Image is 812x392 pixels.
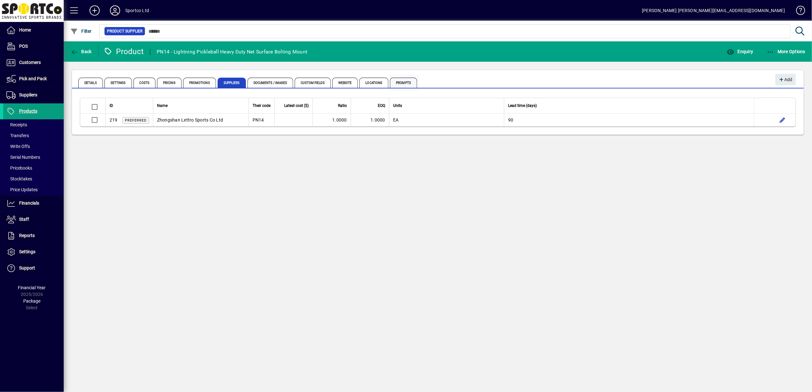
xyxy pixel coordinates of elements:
span: POS [19,44,28,49]
button: Add [775,74,796,85]
span: Pricebooks [6,165,32,171]
span: Details [78,78,103,88]
a: Pick and Pack [3,71,64,87]
a: POS [3,38,64,54]
span: Receipts [6,122,27,127]
span: Lead time (days) [508,102,537,109]
span: Transfers [6,133,29,138]
span: Price Updates [6,187,38,192]
span: Product Supplier [107,28,142,34]
span: Name [157,102,168,109]
td: Zhongshan Lettro Sports Co Ltd [153,114,248,126]
td: PN14 [248,114,274,126]
a: Receipts [3,119,64,130]
span: Enquiry [727,49,753,54]
td: 90 [504,114,754,126]
span: Home [19,27,31,32]
button: Edit [777,115,787,125]
div: 219 [110,117,118,123]
a: Reports [3,228,64,244]
span: Custom Fields [295,78,330,88]
button: Profile [105,5,125,16]
button: Add [84,5,105,16]
span: Write Offs [6,144,30,149]
span: Financial Year [18,285,46,290]
a: Serial Numbers [3,152,64,163]
span: Filter [70,29,92,34]
span: Locations [359,78,388,88]
app-page-header-button: Back [64,46,99,57]
span: Units [393,102,402,109]
span: Preferred [125,118,147,122]
span: Pricing [157,78,182,88]
a: Transfers [3,130,64,141]
span: ID [110,102,113,109]
span: Serial Numbers [6,155,40,160]
span: Website [332,78,358,88]
a: Financials [3,195,64,211]
span: Promotions [183,78,216,88]
a: Support [3,260,64,276]
a: Pricebooks [3,163,64,173]
button: Enquiry [725,46,755,57]
span: Financials [19,200,39,206]
a: Home [3,22,64,38]
button: Back [69,46,93,57]
td: 1.0000 [351,114,389,126]
div: PN14 - Lightning Pickleball Heavy Duty Net Surface Bolting Mount [157,47,307,57]
span: Products [19,108,37,114]
div: Product [104,46,144,57]
span: Their code [253,102,270,109]
button: Filter [69,25,93,37]
span: Reports [19,233,35,238]
span: Package [23,298,40,304]
div: Sportco Ltd [125,5,149,16]
a: Price Updates [3,184,64,195]
a: Settings [3,244,64,260]
td: 1.0000 [313,114,351,126]
span: Stocktakes [6,176,32,181]
span: Latest cost ($) [284,102,309,109]
span: Suppliers [19,92,37,97]
span: Customers [19,60,41,65]
a: Stocktakes [3,173,64,184]
a: Customers [3,55,64,71]
a: Staff [3,212,64,227]
span: More Options [767,49,806,54]
span: Add [779,74,792,85]
span: EOQ [378,102,385,109]
a: Knowledge Base [791,1,804,22]
span: Ratio [338,102,347,109]
span: Prompts [390,78,417,88]
span: Staff [19,217,29,222]
span: Documents / Images [248,78,293,88]
span: Costs [133,78,156,88]
td: EA [389,114,504,126]
a: Write Offs [3,141,64,152]
span: Pick and Pack [19,76,47,81]
span: Settings [19,249,35,254]
button: More Options [765,46,807,57]
div: [PERSON_NAME] [PERSON_NAME][EMAIL_ADDRESS][DOMAIN_NAME] [642,5,785,16]
span: Back [70,49,92,54]
span: Suppliers [218,78,246,88]
a: Suppliers [3,87,64,103]
span: Support [19,265,35,270]
span: Settings [104,78,132,88]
